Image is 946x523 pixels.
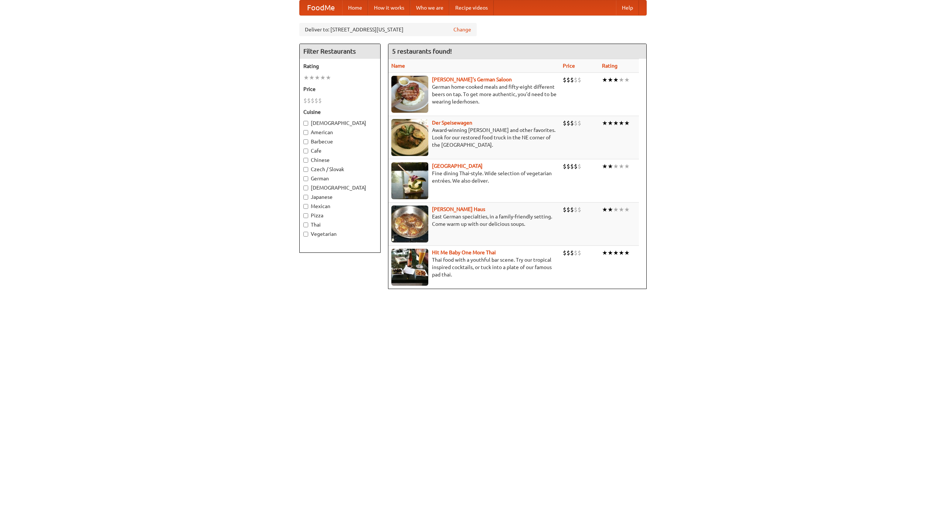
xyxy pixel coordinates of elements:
[563,249,566,257] li: $
[602,162,608,170] li: ★
[570,249,574,257] li: $
[578,206,581,214] li: $
[303,74,309,82] li: ★
[303,230,377,238] label: Vegetarian
[578,162,581,170] li: $
[563,206,566,214] li: $
[410,0,449,15] a: Who we are
[320,74,326,82] li: ★
[602,206,608,214] li: ★
[563,76,566,84] li: $
[303,175,377,182] label: German
[570,206,574,214] li: $
[391,206,428,242] img: kohlhaus.jpg
[303,139,308,144] input: Barbecue
[563,119,566,127] li: $
[303,213,308,218] input: Pizza
[314,74,320,82] li: ★
[303,204,308,209] input: Mexican
[566,76,570,84] li: $
[303,129,377,136] label: American
[616,0,639,15] a: Help
[608,206,613,214] li: ★
[303,195,308,200] input: Japanese
[432,77,512,82] a: [PERSON_NAME]'s German Saloon
[619,76,624,84] li: ★
[318,96,322,105] li: $
[392,48,452,55] ng-pluralize: 5 restaurants found!
[578,76,581,84] li: $
[566,206,570,214] li: $
[619,206,624,214] li: ★
[303,138,377,145] label: Barbecue
[303,147,377,154] label: Cafe
[311,96,314,105] li: $
[608,119,613,127] li: ★
[624,206,630,214] li: ★
[303,158,308,163] input: Chinese
[303,156,377,164] label: Chinese
[624,162,630,170] li: ★
[613,206,619,214] li: ★
[303,119,377,127] label: [DEMOGRAPHIC_DATA]
[303,166,377,173] label: Czech / Slovak
[566,119,570,127] li: $
[602,76,608,84] li: ★
[303,223,308,227] input: Thai
[566,162,570,170] li: $
[574,206,578,214] li: $
[303,193,377,201] label: Japanese
[574,249,578,257] li: $
[303,184,377,191] label: [DEMOGRAPHIC_DATA]
[391,170,557,184] p: Fine dining Thai-style. Wide selection of vegetarian entrées. We also deliver.
[574,119,578,127] li: $
[602,249,608,257] li: ★
[432,206,485,212] a: [PERSON_NAME] Haus
[303,221,377,228] label: Thai
[326,74,331,82] li: ★
[613,162,619,170] li: ★
[624,249,630,257] li: ★
[578,249,581,257] li: $
[391,256,557,278] p: Thai food with a youthful bar scene. Try our tropical inspired cocktails, or tuck into a plate of...
[303,85,377,93] h5: Price
[303,232,308,237] input: Vegetarian
[303,203,377,210] label: Mexican
[608,76,613,84] li: ★
[432,249,496,255] a: Hit Me Baby One More Thai
[563,162,566,170] li: $
[619,249,624,257] li: ★
[432,120,472,126] a: Der Speisewagen
[391,249,428,286] img: babythai.jpg
[570,119,574,127] li: $
[342,0,368,15] a: Home
[574,76,578,84] li: $
[303,121,308,126] input: [DEMOGRAPHIC_DATA]
[432,163,483,169] a: [GEOGRAPHIC_DATA]
[314,96,318,105] li: $
[309,74,314,82] li: ★
[391,213,557,228] p: East German specialties, in a family-friendly setting. Come warm up with our delicious soups.
[570,76,574,84] li: $
[613,249,619,257] li: ★
[303,212,377,219] label: Pizza
[613,76,619,84] li: ★
[391,83,557,105] p: German home-cooked meals and fifty-eight different beers on tap. To get more authentic, you'd nee...
[574,162,578,170] li: $
[300,44,380,59] h4: Filter Restaurants
[624,76,630,84] li: ★
[619,162,624,170] li: ★
[303,130,308,135] input: American
[303,108,377,116] h5: Cuisine
[300,0,342,15] a: FoodMe
[303,149,308,153] input: Cafe
[303,167,308,172] input: Czech / Slovak
[303,186,308,190] input: [DEMOGRAPHIC_DATA]
[608,249,613,257] li: ★
[608,162,613,170] li: ★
